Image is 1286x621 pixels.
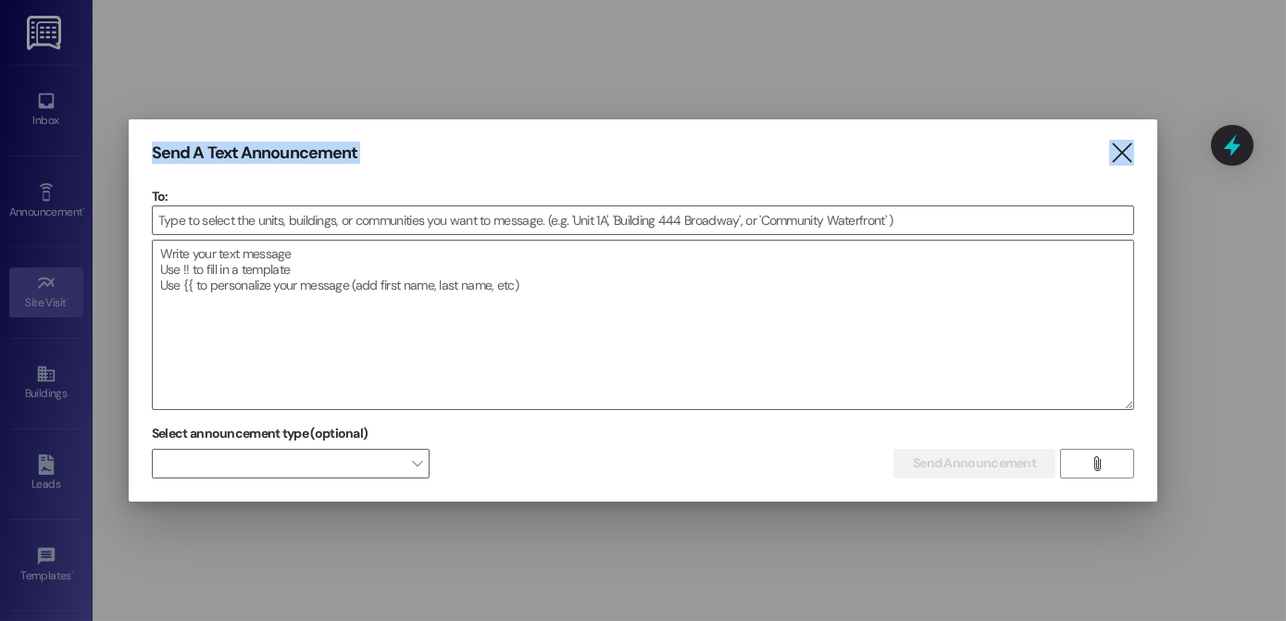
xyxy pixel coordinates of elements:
input: Type to select the units, buildings, or communities you want to message. (e.g. 'Unit 1A', 'Buildi... [153,206,1133,234]
button: Send Announcement [893,449,1055,478]
span: Send Announcement [913,453,1036,473]
i:  [1090,456,1104,471]
h3: Send A Text Announcement [152,143,357,164]
p: To: [152,187,1134,205]
label: Select announcement type (optional) [152,419,368,448]
i:  [1109,143,1134,163]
